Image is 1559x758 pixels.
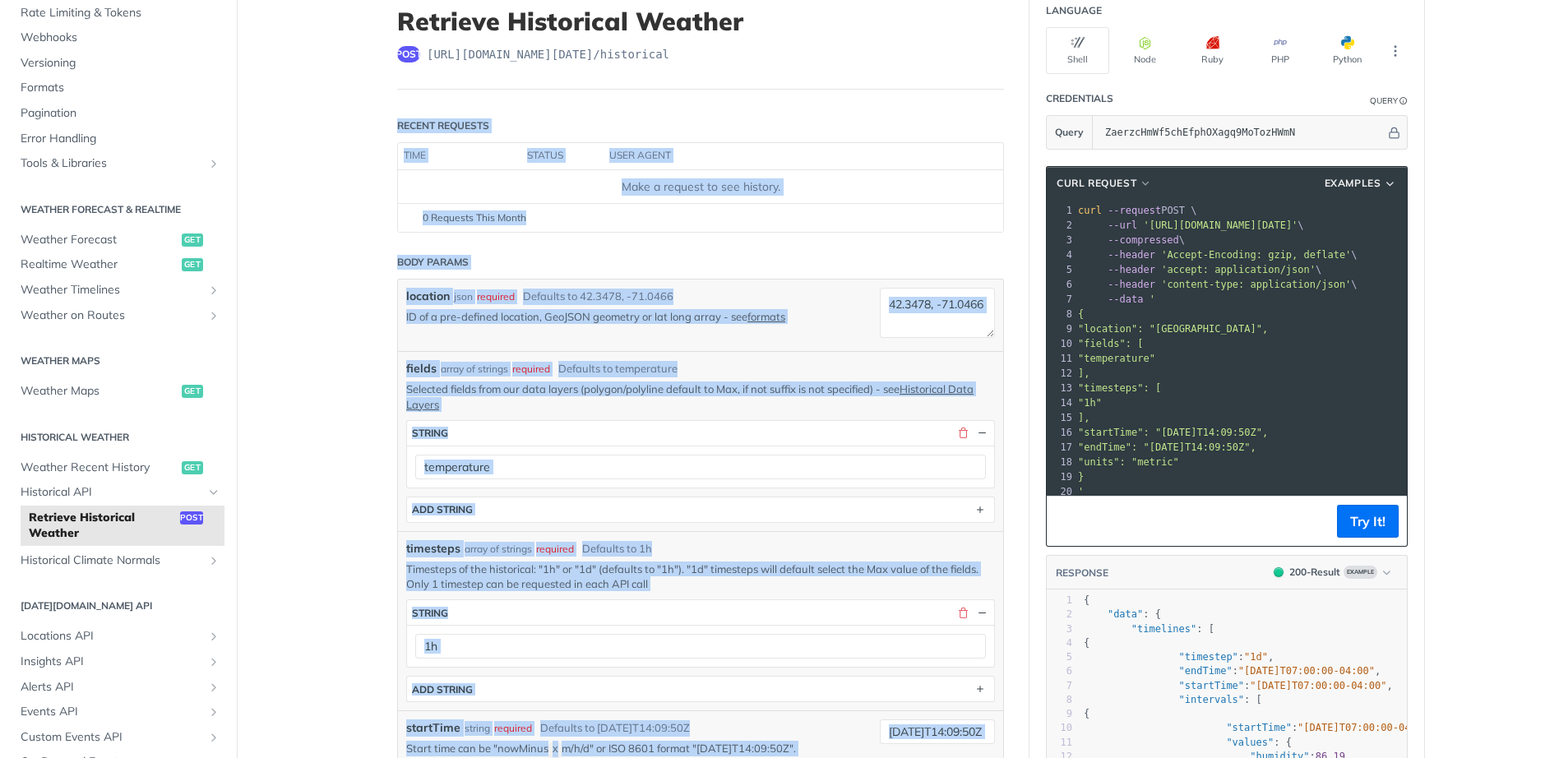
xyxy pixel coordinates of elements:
button: Show subpages for Tools & Libraries [207,157,220,170]
span: { [1084,637,1089,649]
button: 200200-ResultExample [1265,564,1399,580]
span: Rate Limiting & Tokens [21,5,220,21]
div: 7 [1047,679,1072,693]
th: user agent [604,143,970,169]
span: POST \ [1078,205,1197,216]
div: Make a request to see history. [405,178,997,196]
span: Formats [21,80,220,96]
span: \ [1078,279,1358,290]
h1: Retrieve Historical Weather [397,7,1004,36]
label: startTime [406,719,460,737]
div: 5 [1047,262,1075,277]
a: Formats [12,76,224,100]
span: ], [1078,367,1089,379]
button: cURL Request [1051,175,1158,192]
span: 'accept: application/json' [1161,264,1316,275]
span: cURL Request [1057,176,1136,191]
span: --header [1108,249,1155,261]
span: post [180,511,203,525]
span: Insights API [21,654,203,670]
h2: Weather Maps [12,354,224,368]
a: Weather TimelinesShow subpages for Weather Timelines [12,278,224,303]
button: More Languages [1383,39,1408,63]
div: 10 [1047,336,1075,351]
button: string [407,421,994,446]
span: : , [1084,651,1274,663]
span: \ [1078,220,1304,231]
span: Pagination [21,105,220,122]
div: 2 [1047,608,1072,622]
span: "location": "[GEOGRAPHIC_DATA]", [1078,323,1268,335]
span: "startTime" [1226,722,1291,733]
div: Language [1046,3,1102,18]
a: Weather Forecastget [12,228,224,252]
div: 16 [1047,425,1075,440]
span: Tools & Libraries [21,155,203,172]
button: Query [1047,116,1093,149]
div: 4 [1047,636,1072,650]
div: 11 [1047,736,1072,750]
button: Python [1316,27,1379,74]
a: Historical APIHide subpages for Historical API [12,480,224,505]
button: Hide subpages for Historical API [207,486,220,499]
div: required [477,289,515,304]
span: 0 Requests This Month [423,210,526,225]
span: "timestep" [1179,651,1238,663]
span: Webhooks [21,30,220,46]
div: ADD string [412,503,473,515]
span: curl [1078,205,1102,216]
h2: Historical Weather [12,430,224,445]
a: Versioning [12,51,224,76]
span: Weather on Routes [21,307,203,324]
div: 1 [1047,594,1072,608]
a: Realtime Weatherget [12,252,224,277]
button: Ruby [1181,27,1244,74]
h2: [DATE][DOMAIN_NAME] API [12,599,224,613]
span: "data" [1108,608,1143,620]
span: Events API [21,704,203,720]
span: : [ [1084,623,1214,635]
a: Pagination [12,101,224,126]
textarea: 42.3478, -71.0466 [880,288,995,338]
span: 200 [1274,567,1284,577]
button: Delete [955,605,970,620]
div: 5 [1047,650,1072,664]
a: formats [747,310,785,323]
button: Show subpages for Custom Events API [207,731,220,744]
button: Hide [1386,124,1403,141]
button: PHP [1248,27,1312,74]
a: Historical Climate NormalsShow subpages for Historical Climate Normals [12,548,224,573]
span: : , [1084,665,1381,677]
span: Alerts API [21,679,203,696]
span: "timesteps": [ [1078,382,1161,394]
div: 14 [1047,395,1075,410]
a: Retrieve Historical Weatherpost [21,506,224,546]
div: Defaults to [DATE]T14:09:50Z [540,720,690,737]
span: "values" [1226,737,1274,748]
span: "units": "metric" [1078,456,1179,468]
span: --compressed [1108,234,1179,246]
span: "1d" [1244,651,1268,663]
a: Weather Recent Historyget [12,455,224,480]
div: 8 [1047,307,1075,321]
span: "endTime" [1179,665,1233,677]
span: get [182,233,203,247]
div: Defaults to 42.3478, -71.0466 [523,289,673,305]
span: "[DATE]T07:00:00-04:00" [1238,665,1375,677]
div: 9 [1047,321,1075,336]
a: Alerts APIShow subpages for Alerts API [12,675,224,700]
span: { [1084,708,1089,719]
div: Defaults to temperature [558,361,678,377]
span: Example [1344,566,1377,579]
div: string [412,427,448,439]
a: Weather on RoutesShow subpages for Weather on Routes [12,303,224,328]
div: ADD string [412,683,473,696]
a: Custom Events APIShow subpages for Custom Events API [12,725,224,750]
span: "startTime" [1179,680,1244,691]
div: 6 [1047,277,1075,292]
label: location [406,288,450,305]
span: : , [1084,680,1393,691]
div: 20 [1047,484,1075,499]
div: array of strings [465,542,532,557]
button: string [407,600,994,625]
